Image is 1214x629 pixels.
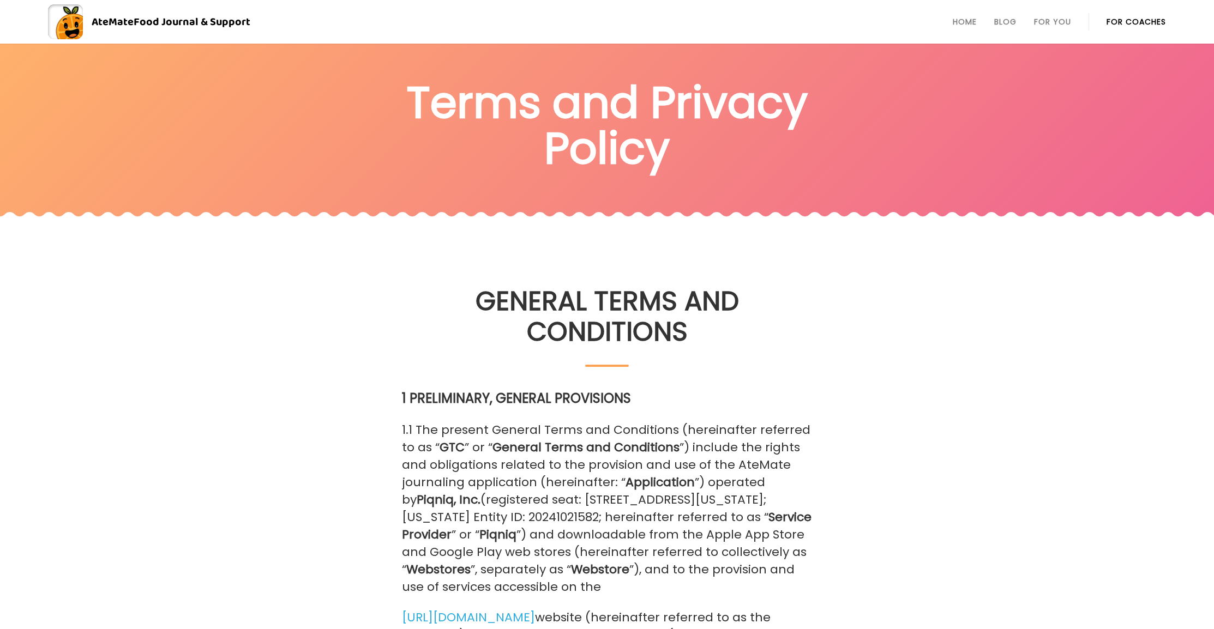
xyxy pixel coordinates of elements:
[48,4,1166,39] a: AteMateFood Journal & Support
[626,474,695,491] strong: Application
[953,17,977,26] a: Home
[402,389,812,408] h3: 1 PRELIMINARY, GENERAL PROVISIONS
[402,421,812,596] p: 1.1 The present General Terms and Conditions (hereinafter referred to as “ ” or “ ”) include the ...
[479,526,516,543] strong: Piqniq
[134,13,250,31] span: Food Journal & Support
[417,491,480,508] strong: Piqniq, Inc.
[341,80,873,171] h1: Terms and Privacy Policy
[571,561,629,578] strong: Webstore
[440,439,465,456] strong: GTC
[994,17,1017,26] a: Blog
[402,609,535,626] a: [URL][DOMAIN_NAME]
[402,286,812,367] h2: GENERAL TERMS AND CONDITIONS
[406,561,471,578] strong: Webstores
[83,13,250,31] div: AteMate
[402,509,812,543] strong: Service Provider
[1034,17,1071,26] a: For You
[1107,17,1166,26] a: For Coaches
[492,439,680,456] strong: General Terms and Conditions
